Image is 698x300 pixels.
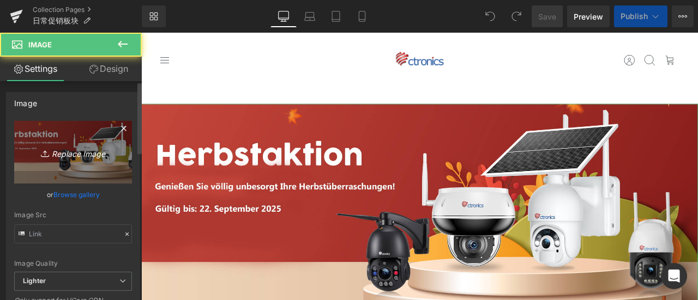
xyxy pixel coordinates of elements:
[142,5,166,27] a: New Library
[621,12,648,21] span: Publish
[323,5,349,27] a: Tablet
[33,16,79,25] span: 日常促销板块
[14,189,132,200] div: or
[14,93,37,108] div: Image
[53,185,100,204] a: Browse gallery
[614,5,667,27] button: Publish
[538,11,556,22] span: Save
[506,5,527,27] button: Redo
[14,211,132,219] div: Image Src
[661,263,687,289] div: Open Intercom Messenger
[567,21,591,45] a: Account
[21,26,45,39] button: Menü umschalten
[479,5,501,27] button: Undo
[270,5,297,27] a: Desktop
[567,5,610,27] a: Preview
[33,5,142,14] a: Collection Pages
[28,40,52,49] span: Image
[23,277,46,285] b: Lighter
[297,5,323,27] a: Laptop
[349,5,375,27] a: Mobile
[672,5,694,27] button: More
[574,11,603,22] span: Preview
[73,57,144,81] a: Design
[14,260,132,267] div: Image Quality
[29,145,117,159] i: Replace Image
[292,14,368,52] img: de.ctronics
[14,224,132,243] input: Link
